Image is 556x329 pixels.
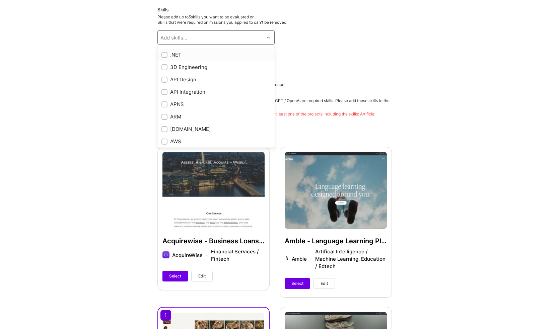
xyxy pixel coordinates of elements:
[161,101,271,108] div: APNS
[162,271,188,281] button: Select
[157,6,392,13] div: Skills
[160,34,187,41] div: Add skills...
[157,82,392,122] div: Please select projects that best represent your skills and experience. Be prepared to discuss the...
[157,111,392,122] div: Please make sure that at least two projects are selected, with at least one of the projects inclu...
[291,280,303,286] span: Select
[321,280,328,286] span: Edit
[161,88,271,95] div: API Integration
[161,76,271,83] div: API Design
[198,273,206,279] span: Edit
[157,20,287,25] span: Skills that were required on missions you applied to can't be removed.
[161,138,271,145] div: AWS
[267,36,270,39] i: icon Chevron
[161,51,271,58] div: .NET
[314,278,335,289] button: Edit
[161,64,271,71] div: 3D Engineering
[157,14,392,25] div: Please add up to 5 skills you want to be evaluated on.
[161,126,271,133] div: [DOMAIN_NAME]
[285,278,310,289] button: Select
[169,273,181,279] span: Select
[161,113,271,120] div: ARM
[191,271,213,281] button: Edit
